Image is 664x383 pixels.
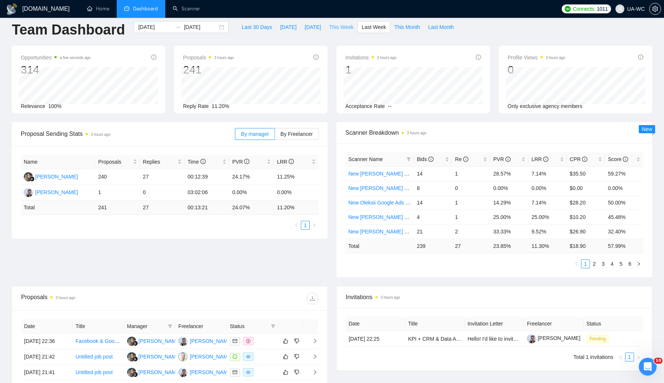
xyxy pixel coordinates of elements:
[233,354,237,359] span: message
[133,341,138,346] img: gigradar-bm.png
[280,131,313,137] span: By Freelancer
[649,6,661,12] a: setting
[405,154,412,165] span: filter
[618,355,623,360] span: left
[143,158,176,166] span: Replies
[465,317,524,331] th: Invitation Letter
[274,200,319,215] td: 11.20 %
[528,181,567,195] td: 0.00%
[605,210,643,224] td: 45.48%
[73,365,124,380] td: Untitled job post
[127,353,181,359] a: LK[PERSON_NAME]
[452,210,490,224] td: 1
[531,156,548,162] span: LRR
[574,353,613,361] li: Total 1 invitations
[76,338,223,344] a: Facebook & Google Ads Expert Needed for Law Firm Campaign
[605,224,643,239] td: 32.40%
[190,353,232,361] div: [PERSON_NAME]
[24,172,33,181] img: LK
[348,156,383,162] span: Scanner Name
[617,260,625,268] a: 5
[313,55,319,60] span: info-circle
[127,368,136,377] img: LK
[346,292,643,302] span: Invitations
[281,368,290,377] button: like
[178,338,232,344] a: IG[PERSON_NAME]
[625,353,634,361] li: 1
[140,200,185,215] td: 27
[29,176,34,181] img: gigradar-bm.png
[567,224,605,239] td: $26.90
[76,354,113,360] a: Untitled job post
[124,319,176,334] th: Manager
[139,368,181,376] div: [PERSON_NAME]
[306,370,318,375] span: right
[377,56,396,60] time: 3 hours ago
[590,259,599,268] li: 2
[508,53,565,62] span: Profile Views
[390,21,424,33] button: This Month
[325,21,358,33] button: This Week
[229,200,274,215] td: 24.07 %
[623,157,628,162] span: info-circle
[87,6,109,12] a: homeHome
[178,337,187,346] img: IG
[140,169,185,185] td: 27
[565,6,571,12] img: upwork-logo.png
[528,166,567,181] td: 7.14%
[599,260,607,268] a: 3
[528,224,567,239] td: 9.52%
[616,353,625,361] li: Previous Page
[634,353,643,361] li: Next Page
[528,210,567,224] td: 25.00%
[233,370,237,374] span: mail
[21,365,73,380] td: [DATE] 21:41
[567,181,605,195] td: $0.00
[508,63,565,77] div: 0
[490,210,528,224] td: 25.00%
[638,55,643,60] span: info-circle
[608,156,628,162] span: Score
[476,55,481,60] span: info-circle
[654,358,663,364] span: 10
[543,157,548,162] span: info-circle
[524,317,583,331] th: Freelancer
[294,223,299,227] span: left
[124,6,129,11] span: dashboard
[408,336,601,342] a: KPI + CRM & Data Analyst (Subscription Platform / Content Creator RevOps Focus)
[634,353,643,361] button: right
[271,324,275,328] span: filter
[60,56,90,60] time: a few seconds ago
[345,103,385,109] span: Acceptance Rate
[294,338,299,344] span: dislike
[528,195,567,210] td: 7.14%
[73,334,124,349] td: Facebook & Google Ads Expert Needed for Law Firm Campaign
[238,21,276,33] button: Last 30 Days
[424,21,458,33] button: Last Month
[573,5,595,13] span: Connects:
[292,352,301,361] button: dislike
[214,56,234,60] time: 3 hours ago
[310,221,319,230] li: Next Page
[581,260,590,268] a: 1
[572,259,581,268] li: Previous Page
[175,24,181,30] span: to
[48,103,62,109] span: 100%
[567,166,605,181] td: $35.50
[428,157,434,162] span: info-circle
[185,185,229,200] td: 03:02:06
[175,319,227,334] th: Freelancer
[151,55,156,60] span: info-circle
[617,6,622,12] span: user
[289,159,294,164] span: info-circle
[127,338,181,344] a: LK[PERSON_NAME]
[388,103,391,109] span: --
[292,337,301,346] button: dislike
[348,229,585,235] a: New [PERSON_NAME] Facebook Ads Other Specific - [GEOGRAPHIC_DATA]|[GEOGRAPHIC_DATA]
[414,239,452,253] td: 239
[527,335,580,341] a: [PERSON_NAME]
[21,155,95,169] th: Name
[301,221,309,229] a: 1
[95,185,140,200] td: 1
[581,259,590,268] li: 1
